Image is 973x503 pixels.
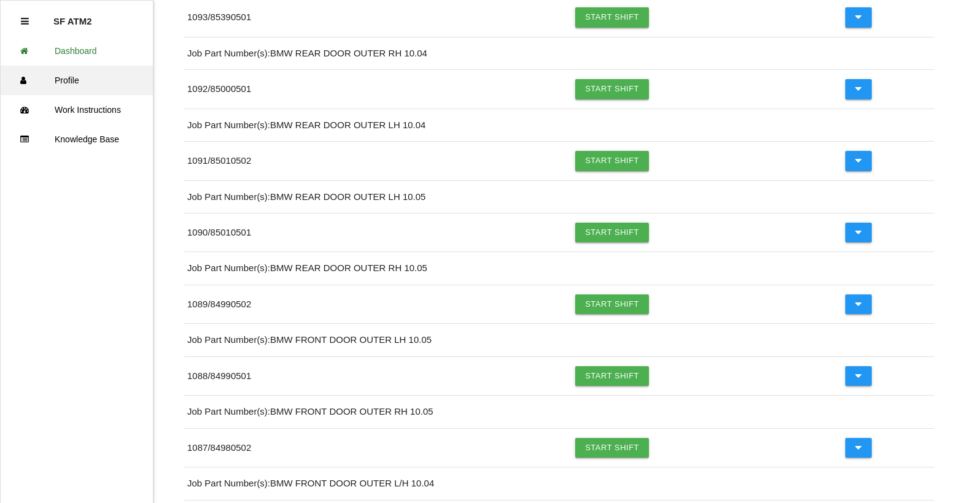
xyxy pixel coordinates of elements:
td: 1090 / 85010501 [184,213,433,252]
a: Start Shift [575,79,649,99]
a: Start Shift [575,438,649,458]
td: 1087 / 84980502 [184,428,433,467]
div: Close [21,7,29,36]
td: Job Part Number(s): BMW REAR DOOR OUTER LH 10.04 [184,109,934,142]
td: Job Part Number(s): BMW REAR DOOR OUTER RH 10.04 [184,37,934,70]
td: Job Part Number(s): BMW REAR DOOR OUTER LH 10.05 [184,180,934,213]
td: Job Part Number(s): BMW FRONT DOOR OUTER L/H 10.04 [184,467,934,501]
td: Job Part Number(s): BMW FRONT DOOR OUTER LH 10.05 [184,324,934,357]
td: Job Part Number(s): BMW REAR DOOR OUTER RH 10.05 [184,252,934,285]
a: Knowledge Base [1,125,153,154]
td: 1091 / 85010502 [184,142,433,180]
td: Job Part Number(s): BMW FRONT DOOR OUTER RH 10.05 [184,396,934,429]
td: 1089 / 84990502 [184,285,433,323]
a: Dashboard [1,36,153,66]
p: SF ATM2 [53,7,92,26]
td: 1092 / 85000501 [184,70,433,109]
a: Start Shift [575,7,649,27]
a: Start Shift [575,151,649,171]
a: Start Shift [575,366,649,386]
a: Work Instructions [1,95,153,125]
a: Start Shift [575,294,649,314]
a: Start Shift [575,223,649,242]
a: Profile [1,66,153,95]
td: 1088 / 84990501 [184,356,433,395]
